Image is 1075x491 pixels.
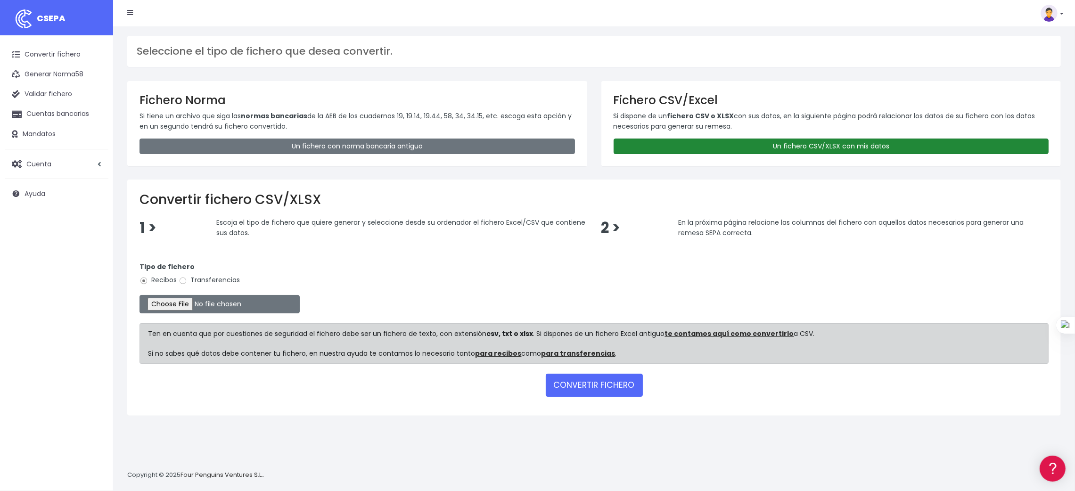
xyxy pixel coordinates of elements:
strong: Tipo de fichero [140,262,195,271]
a: Videotutoriales [9,148,179,163]
a: Four Penguins Ventures S.L. [181,470,263,479]
span: CSEPA [37,12,66,24]
div: Información general [9,65,179,74]
a: Cuenta [5,154,108,174]
span: 2 > [601,218,620,238]
p: Si dispone de un con sus datos, en la siguiente página podrá relacionar los datos de su fichero c... [614,111,1049,132]
a: General [9,202,179,217]
a: para transferencias [542,349,615,358]
a: Un fichero con norma bancaria antiguo [140,139,575,154]
div: Convertir ficheros [9,104,179,113]
img: profile [1041,5,1058,22]
p: Si tiene un archivo que siga las de la AEB de los cuadernos 19, 19.14, 19.44, 58, 34, 34.15, etc.... [140,111,575,132]
div: Programadores [9,226,179,235]
span: En la próxima página relacione las columnas del fichero con aquellos datos necesarios para genera... [678,218,1024,237]
strong: csv, txt o xlsx [487,329,533,338]
a: POWERED BY ENCHANT [130,271,181,280]
h3: Seleccione el tipo de fichero que desea convertir. [137,45,1051,57]
p: Copyright © 2025 . [127,470,264,480]
strong: fichero CSV o XLSX [667,111,734,121]
span: Cuenta [26,159,51,168]
a: Un fichero CSV/XLSX con mis datos [614,139,1049,154]
span: Escoja el tipo de fichero que quiere generar y seleccione desde su ordenador el fichero Excel/CSV... [216,218,585,237]
a: Validar fichero [5,84,108,104]
a: te contamos aquí como convertirlo [665,329,794,338]
img: logo [12,7,35,31]
a: Ayuda [5,184,108,204]
a: Mandatos [5,124,108,144]
button: CONVERTIR FICHERO [546,374,643,396]
div: Ten en cuenta que por cuestiones de seguridad el fichero debe ser un fichero de texto, con extens... [140,323,1049,364]
h2: Convertir fichero CSV/XLSX [140,192,1049,208]
a: Cuentas bancarias [5,104,108,124]
a: API [9,241,179,255]
span: 1 > [140,218,156,238]
label: Recibos [140,275,177,285]
a: Formatos [9,119,179,134]
a: Problemas habituales [9,134,179,148]
h3: Fichero Norma [140,93,575,107]
a: Información general [9,80,179,95]
h3: Fichero CSV/Excel [614,93,1049,107]
button: Contáctanos [9,252,179,269]
a: Convertir fichero [5,45,108,65]
a: Perfiles de empresas [9,163,179,178]
div: Facturación [9,187,179,196]
span: Ayuda [25,189,45,198]
a: Generar Norma58 [5,65,108,84]
a: para recibos [476,349,522,358]
strong: normas bancarias [241,111,307,121]
label: Transferencias [179,275,240,285]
